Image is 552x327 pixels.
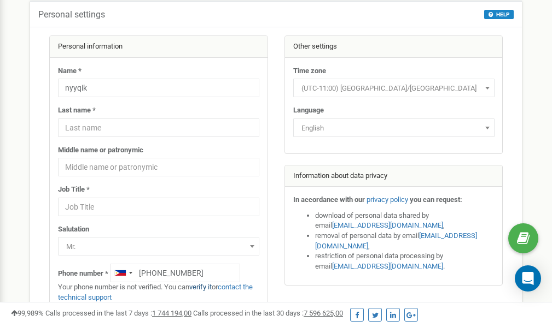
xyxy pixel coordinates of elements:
[58,185,90,195] label: Job Title *
[58,105,96,116] label: Last name *
[293,195,365,204] strong: In accordance with our
[110,264,240,282] input: +1-800-555-55-55
[58,237,259,255] span: Mr.
[152,309,191,317] u: 1 744 194,00
[58,198,259,216] input: Job Title
[332,221,443,229] a: [EMAIL_ADDRESS][DOMAIN_NAME]
[315,211,495,231] li: download of personal data shared by email ,
[315,251,495,271] li: restriction of personal data processing by email .
[484,10,514,19] button: HELP
[58,118,259,137] input: Last name
[58,283,253,301] a: contact the technical support
[45,309,191,317] span: Calls processed in the last 7 days :
[58,66,82,76] label: Name *
[62,239,255,254] span: Mr.
[11,309,44,317] span: 99,989%
[58,145,143,156] label: Middle name or patronymic
[293,79,495,97] span: (UTC-11:00) Pacific/Midway
[38,10,105,20] h5: Personal settings
[58,224,89,235] label: Salutation
[515,265,541,292] div: Open Intercom Messenger
[332,262,443,270] a: [EMAIL_ADDRESS][DOMAIN_NAME]
[297,81,491,96] span: (UTC-11:00) Pacific/Midway
[410,195,462,204] strong: you can request:
[58,269,108,279] label: Phone number *
[111,264,136,282] div: Telephone country code
[315,231,495,251] li: removal of personal data by email ,
[285,36,503,58] div: Other settings
[315,231,477,250] a: [EMAIL_ADDRESS][DOMAIN_NAME]
[293,105,324,116] label: Language
[193,309,343,317] span: Calls processed in the last 30 days :
[58,282,259,302] p: Your phone number is not verified. You can or
[297,121,491,136] span: English
[367,195,408,204] a: privacy policy
[293,118,495,137] span: English
[58,79,259,97] input: Name
[293,66,326,76] label: Time zone
[189,283,212,291] a: verify it
[285,165,503,187] div: Information about data privacy
[58,158,259,176] input: Middle name or patronymic
[304,309,343,317] u: 7 596 625,00
[50,36,268,58] div: Personal information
